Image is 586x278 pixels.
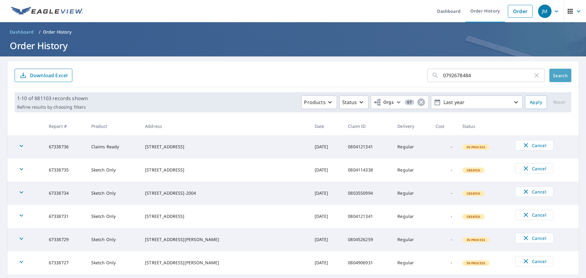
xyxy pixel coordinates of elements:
p: Download Excel [30,72,67,79]
td: Sketch Only [86,205,140,228]
td: 67338729 [44,228,86,251]
td: [DATE] [310,228,343,251]
td: Regular [392,135,430,158]
img: EV Logo [11,7,83,16]
td: 0803550994 [343,182,392,205]
td: Sketch Only [86,182,140,205]
span: In Process [463,261,489,265]
a: Order [508,5,533,18]
span: In Process [463,145,489,149]
span: Created [463,215,484,219]
button: Cancel [515,210,553,220]
div: [STREET_ADDRESS][PERSON_NAME] [145,236,305,243]
div: [STREET_ADDRESS] [145,167,305,173]
button: Last year [431,96,523,109]
td: Regular [392,228,430,251]
td: 67338735 [44,158,86,182]
span: Cancel [522,211,547,218]
td: Sketch Only [86,158,140,182]
li: / [39,28,41,36]
button: Status [339,96,368,109]
span: Dashboard [10,29,34,35]
h1: Order History [7,39,579,52]
th: Cost [431,117,458,135]
td: 0804906931 [343,251,392,274]
p: Status [342,99,357,106]
button: Cancel [515,163,553,174]
th: Address [140,117,309,135]
td: Sketch Only [86,251,140,274]
button: Download Excel [15,69,72,82]
button: Apply [525,96,547,109]
td: 0804114338 [343,158,392,182]
td: - [431,135,458,158]
td: - [431,182,458,205]
span: Created [463,191,484,196]
th: Claim ID [343,117,392,135]
td: - [431,228,458,251]
button: Cancel [515,186,553,197]
div: [STREET_ADDRESS]-2004 [145,190,305,196]
th: Report # [44,117,86,135]
p: 1-10 of 881103 records shown [17,95,88,102]
a: Dashboard [7,27,36,37]
p: Order History [43,29,72,35]
button: Cancel [515,140,553,150]
span: Apply [530,99,542,106]
span: Search [554,73,566,78]
th: Delivery [392,117,430,135]
th: Product [86,117,140,135]
div: [STREET_ADDRESS][PERSON_NAME] [145,260,305,266]
td: Sketch Only [86,228,140,251]
p: Products [304,99,325,106]
td: [DATE] [310,158,343,182]
span: Cancel [522,188,547,195]
p: Refine results by choosing filters [17,104,88,110]
td: - [431,251,458,274]
button: Orgs67 [371,96,429,109]
td: 0804526259 [343,228,392,251]
td: [DATE] [310,205,343,228]
button: Products [301,96,337,109]
span: Cancel [522,142,547,149]
p: Last year [441,97,512,108]
button: Cancel [515,256,553,266]
button: Cancel [515,233,553,243]
span: Cancel [522,165,547,172]
span: Created [463,168,484,172]
button: Search [549,69,571,82]
th: Status [458,117,510,135]
td: 0804121341 [343,135,392,158]
div: JM [538,5,552,18]
input: Address, Report #, Claim ID, etc. [443,67,533,84]
td: 67338734 [44,182,86,205]
span: In Process [463,238,489,242]
td: Regular [392,158,430,182]
td: - [431,158,458,182]
th: Date [310,117,343,135]
td: [DATE] [310,135,343,158]
td: 67338731 [44,205,86,228]
div: [STREET_ADDRESS] [145,144,305,150]
nav: breadcrumb [7,27,579,37]
td: - [431,205,458,228]
span: Cancel [522,258,547,265]
td: Regular [392,182,430,205]
span: Orgs [374,99,394,106]
td: 0804121341 [343,205,392,228]
td: 67338727 [44,251,86,274]
td: [DATE] [310,251,343,274]
span: 67 [405,100,414,104]
td: Claims Ready [86,135,140,158]
td: Regular [392,205,430,228]
td: Regular [392,251,430,274]
td: 67338736 [44,135,86,158]
span: Cancel [522,234,547,242]
div: [STREET_ADDRESS] [145,213,305,219]
td: [DATE] [310,182,343,205]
